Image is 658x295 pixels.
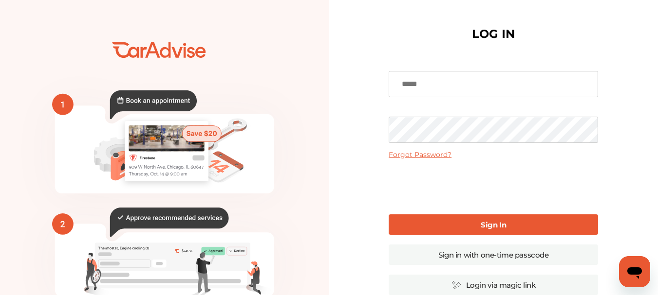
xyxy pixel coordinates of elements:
h1: LOG IN [472,29,515,39]
iframe: reCAPTCHA [419,167,567,205]
a: Sign in with one-time passcode [389,244,598,265]
b: Sign In [481,220,506,229]
img: magic_icon.32c66aac.svg [451,280,461,290]
iframe: Button to launch messaging window [619,256,650,287]
a: Forgot Password? [389,150,451,159]
a: Sign In [389,214,598,235]
a: Login via magic link [389,275,598,295]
